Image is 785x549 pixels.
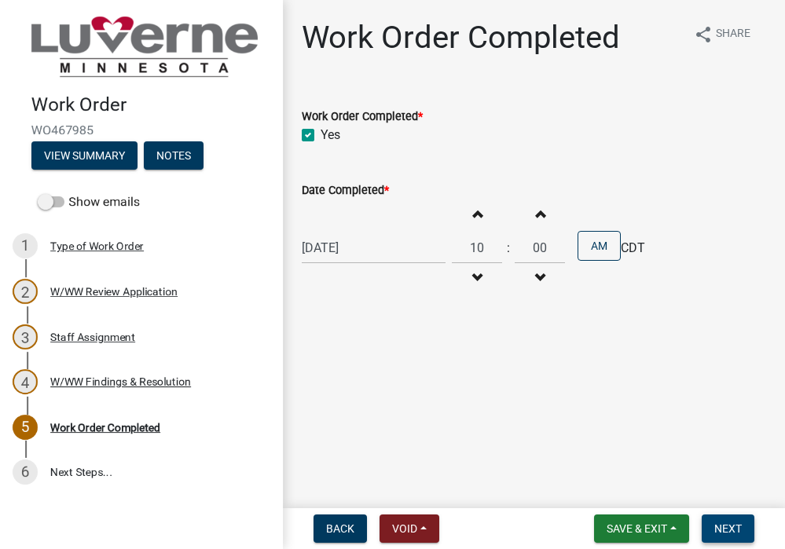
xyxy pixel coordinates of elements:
[452,232,502,264] input: Hours
[13,459,38,485] div: 6
[515,232,565,264] input: Minutes
[380,514,439,543] button: Void
[502,239,515,258] div: :
[31,150,138,163] wm-modal-confirm: Summary
[13,324,38,350] div: 3
[302,19,620,57] h1: Work Order Completed
[13,369,38,394] div: 4
[594,514,689,543] button: Save & Exit
[321,126,340,145] label: Yes
[50,422,160,433] div: Work Order Completed
[50,376,191,387] div: W/WW Findings & Resolution
[38,192,140,211] label: Show emails
[144,150,204,163] wm-modal-confirm: Notes
[714,522,742,535] span: Next
[31,16,258,77] img: City of Luverne, Minnesota
[31,123,251,137] span: WO467985
[13,415,38,440] div: 5
[607,522,667,535] span: Save & Exit
[50,240,144,251] div: Type of Work Order
[621,239,645,258] span: CDT
[326,522,354,535] span: Back
[694,25,713,44] i: share
[392,522,417,535] span: Void
[13,233,38,258] div: 1
[702,514,754,543] button: Next
[681,19,763,49] button: shareShare
[716,25,750,44] span: Share
[13,279,38,304] div: 2
[302,185,389,196] label: Date Completed
[578,231,621,261] button: AM
[314,514,367,543] button: Back
[50,286,178,297] div: W/WW Review Application
[31,93,270,116] h4: Work Order
[144,141,204,170] button: Notes
[31,141,138,170] button: View Summary
[302,112,423,123] label: Work Order Completed
[50,331,135,342] div: Staff Assignment
[302,232,446,264] input: mm/dd/yyyy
